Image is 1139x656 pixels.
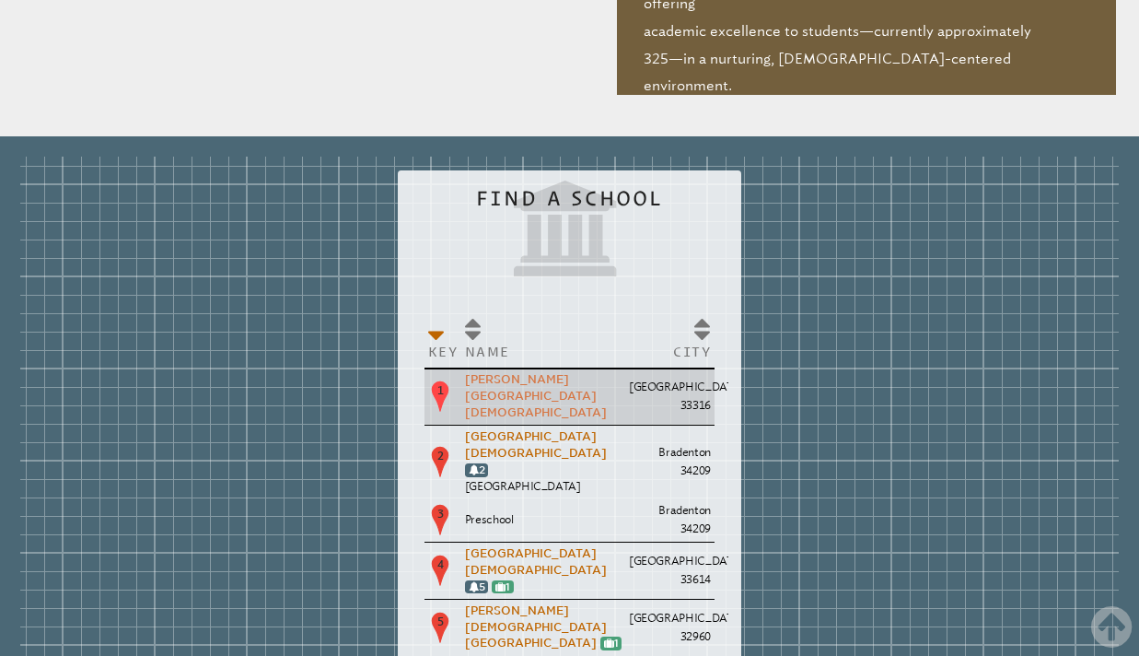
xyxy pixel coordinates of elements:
[629,344,711,361] p: City
[629,444,711,481] p: Bradenton 34209
[428,611,452,645] p: 5
[469,580,485,593] a: 5
[428,503,452,537] p: 3
[629,502,711,539] p: Bradenton 34209
[604,637,619,650] a: 1
[629,553,711,590] p: [GEOGRAPHIC_DATA] 33614
[469,463,485,476] a: 2
[629,610,711,647] p: [GEOGRAPHIC_DATA] 32960
[465,344,622,361] p: Name
[465,512,622,529] p: Preschool
[428,344,458,361] p: Key
[465,604,607,650] a: [PERSON_NAME][DEMOGRAPHIC_DATA][GEOGRAPHIC_DATA]
[465,430,607,460] a: [GEOGRAPHIC_DATA][DEMOGRAPHIC_DATA]
[428,380,452,414] p: 1
[428,445,452,479] p: 2
[428,554,452,588] p: 4
[495,580,510,593] a: 1
[465,479,622,496] p: [GEOGRAPHIC_DATA]
[629,379,711,416] p: [GEOGRAPHIC_DATA] 33316
[465,547,607,577] a: [GEOGRAPHIC_DATA][DEMOGRAPHIC_DATA]
[465,373,607,419] a: [PERSON_NAME][GEOGRAPHIC_DATA][DEMOGRAPHIC_DATA]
